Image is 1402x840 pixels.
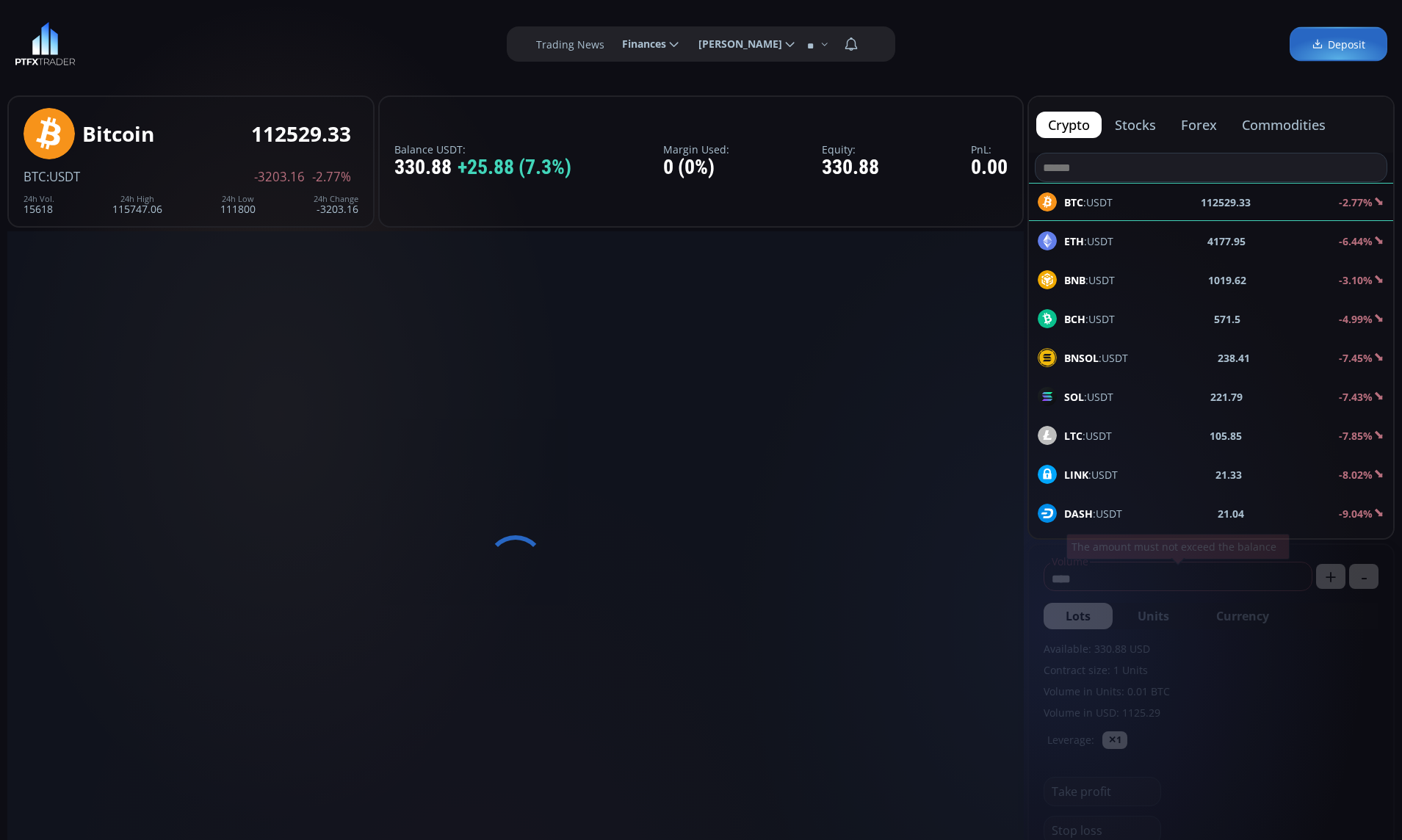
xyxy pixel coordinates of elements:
b: -9.04% [1339,507,1373,521]
b: DASH [1064,507,1093,521]
span: :USDT [1064,350,1128,366]
button: crypto [1036,112,1102,138]
a: Deposit [1290,27,1387,62]
b: -4.99% [1339,312,1373,326]
button: forex [1169,112,1229,138]
button: commodities [1230,112,1337,138]
label: Balance USDT: [394,144,571,155]
b: -7.43% [1339,390,1373,404]
b: 21.04 [1218,506,1244,521]
span: :USDT [1064,467,1118,482]
span: Finances [612,29,666,59]
span: :USDT [1064,311,1115,327]
b: 221.79 [1210,389,1243,405]
span: :USDT [46,168,80,185]
img: LOGO [15,22,76,66]
b: 238.41 [1218,350,1250,366]
b: 105.85 [1210,428,1242,443]
b: -6.44% [1339,234,1373,248]
b: -3.10% [1339,273,1373,287]
b: SOL [1064,390,1084,404]
b: 21.33 [1215,467,1242,482]
span: :USDT [1064,506,1122,521]
div: 111800 [220,195,256,214]
b: -7.85% [1339,429,1373,443]
div: 15618 [24,195,54,214]
label: Equity: [822,144,879,155]
div: 330.88 [822,156,879,179]
b: LTC [1064,429,1083,443]
div: 0.00 [971,156,1008,179]
span: :USDT [1064,428,1112,443]
label: PnL: [971,144,1008,155]
span: [PERSON_NAME] [688,29,782,59]
div: 330.88 [394,156,571,179]
div: 112529.33 [251,123,351,145]
b: BNB [1064,273,1085,287]
button: stocks [1103,112,1168,138]
b: -8.02% [1339,468,1373,482]
span: Deposit [1312,37,1365,52]
div: 24h Change [314,195,358,203]
span: BTC [24,168,46,185]
div: -3203.16 [314,195,358,214]
b: ETH [1064,234,1084,248]
span: :USDT [1064,272,1115,288]
div: 24h Vol. [24,195,54,203]
b: LINK [1064,468,1088,482]
span: +25.88 (7.3%) [458,156,571,179]
span: :USDT [1064,389,1113,405]
b: 1019.62 [1208,272,1246,288]
b: 4177.95 [1207,233,1246,249]
b: 571.5 [1214,311,1240,327]
div: 0 (0%) [663,156,729,179]
div: Bitcoin [82,123,154,145]
span: :USDT [1064,233,1113,249]
div: 115747.06 [112,195,162,214]
b: BNSOL [1064,351,1099,365]
div: 24h Low [220,195,256,203]
span: -3203.16 [254,170,305,184]
b: BCH [1064,312,1085,326]
b: -7.45% [1339,351,1373,365]
span: -2.77% [312,170,351,184]
label: Trading News [536,37,604,52]
label: Margin Used: [663,144,729,155]
div: 24h High [112,195,162,203]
